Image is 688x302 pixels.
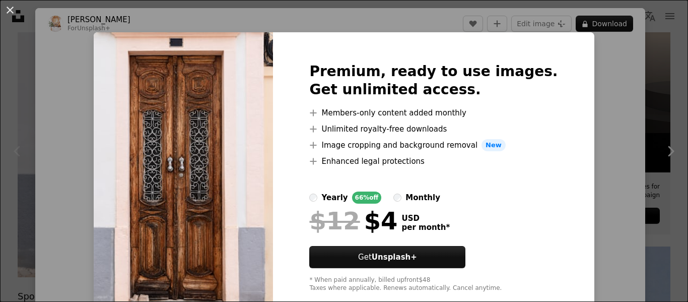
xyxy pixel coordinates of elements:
[309,63,558,99] h2: Premium, ready to use images. Get unlimited access.
[309,246,465,268] button: GetUnsplash+
[393,194,401,202] input: monthly
[309,107,558,119] li: Members-only content added monthly
[309,194,317,202] input: yearly66%off
[372,253,417,262] strong: Unsplash+
[309,208,397,234] div: $4
[481,139,506,151] span: New
[352,192,382,204] div: 66% off
[321,192,348,204] div: yearly
[309,139,558,151] li: Image cropping and background removal
[401,214,450,223] span: USD
[309,208,360,234] span: $12
[309,276,558,292] div: * When paid annually, billed upfront $48 Taxes where applicable. Renews automatically. Cancel any...
[309,155,558,167] li: Enhanced legal protections
[401,223,450,232] span: per month *
[309,123,558,135] li: Unlimited royalty-free downloads
[405,192,440,204] div: monthly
